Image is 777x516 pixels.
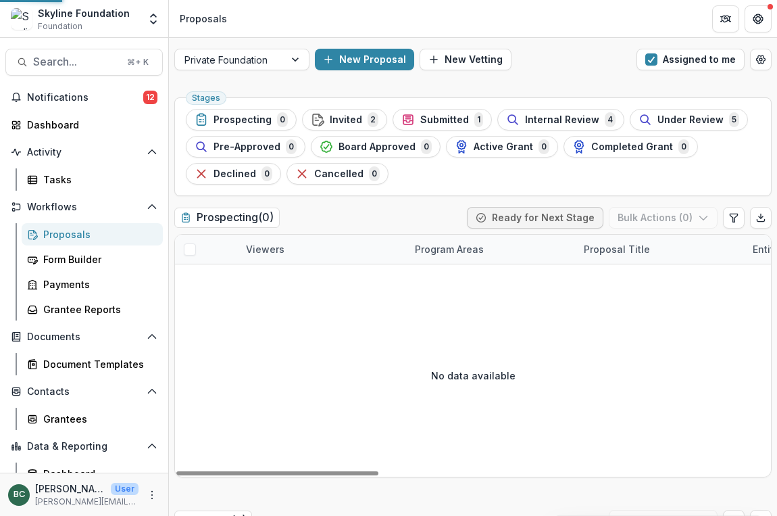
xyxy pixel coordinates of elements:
[311,136,441,158] button: Board Approved0
[576,235,745,264] div: Proposal Title
[330,114,362,126] span: Invited
[238,235,407,264] div: Viewers
[369,166,380,181] span: 0
[35,482,105,496] p: [PERSON_NAME]
[238,242,293,256] div: Viewers
[43,277,152,291] div: Payments
[420,49,511,70] button: New Vetting
[750,207,772,229] button: Export table data
[605,112,616,127] span: 4
[214,141,280,153] span: Pre-Approved
[636,49,745,70] button: Assigned to me
[723,207,745,229] button: Edit table settings
[5,141,163,163] button: Open Activity
[43,252,152,266] div: Form Builder
[174,9,232,28] nav: breadcrumb
[214,168,256,180] span: Declined
[192,93,220,103] span: Stages
[180,11,227,26] div: Proposals
[474,141,533,153] span: Active Grant
[609,207,718,229] button: Bulk Actions (0)
[261,166,272,181] span: 0
[111,483,139,495] p: User
[5,49,163,76] button: Search...
[497,109,624,131] button: Internal Review4
[43,302,152,316] div: Grantee Reports
[22,463,163,485] a: Dashboard
[630,109,748,131] button: Under Review5
[143,91,157,104] span: 12
[5,326,163,348] button: Open Documents
[591,141,673,153] span: Completed Grant
[431,369,516,383] p: No data available
[407,235,576,264] div: Program Areas
[174,208,280,227] h2: Prospecting ( 0 )
[5,87,163,108] button: Notifications12
[43,172,152,187] div: Tasks
[5,114,163,136] a: Dashboard
[38,6,130,20] div: Skyline Foundation
[750,49,772,70] button: Open table manager
[678,139,689,154] span: 0
[35,496,139,508] p: [PERSON_NAME][EMAIL_ADDRESS][DOMAIN_NAME]
[314,168,364,180] span: Cancelled
[277,112,288,127] span: 0
[27,92,143,103] span: Notifications
[22,273,163,296] a: Payments
[657,114,724,126] span: Under Review
[43,467,152,481] div: Dashboard
[474,112,483,127] span: 1
[186,163,281,185] button: Declined0
[43,412,152,426] div: Grantees
[22,248,163,271] a: Form Builder
[525,114,599,126] span: Internal Review
[214,114,272,126] span: Prospecting
[339,141,416,153] span: Board Approved
[27,386,141,398] span: Contacts
[393,109,492,131] button: Submitted1
[144,5,163,32] button: Open entity switcher
[11,8,32,30] img: Skyline Foundation
[421,139,432,154] span: 0
[5,436,163,457] button: Open Data & Reporting
[5,196,163,218] button: Open Workflows
[538,139,549,154] span: 0
[27,202,141,213] span: Workflows
[144,487,160,503] button: More
[22,408,163,430] a: Grantees
[43,227,152,241] div: Proposals
[22,298,163,321] a: Grantee Reports
[27,118,152,132] div: Dashboard
[22,223,163,245] a: Proposals
[124,55,151,70] div: ⌘ + K
[729,112,739,127] span: 5
[14,490,25,499] div: Bettina Chang
[467,207,603,229] button: Ready for Next Stage
[446,136,558,158] button: Active Grant0
[576,242,658,256] div: Proposal Title
[420,114,469,126] span: Submitted
[302,109,387,131] button: Invited2
[33,55,119,68] span: Search...
[27,147,141,158] span: Activity
[186,109,297,131] button: Prospecting0
[186,136,305,158] button: Pre-Approved0
[286,163,388,185] button: Cancelled0
[38,20,82,32] span: Foundation
[745,5,772,32] button: Get Help
[368,112,378,127] span: 2
[286,139,297,154] span: 0
[407,242,492,256] div: Program Areas
[712,5,739,32] button: Partners
[27,441,141,452] span: Data & Reporting
[22,168,163,191] a: Tasks
[563,136,698,158] button: Completed Grant0
[315,49,414,70] button: New Proposal
[22,353,163,375] a: Document Templates
[43,357,152,371] div: Document Templates
[5,381,163,402] button: Open Contacts
[27,331,141,343] span: Documents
